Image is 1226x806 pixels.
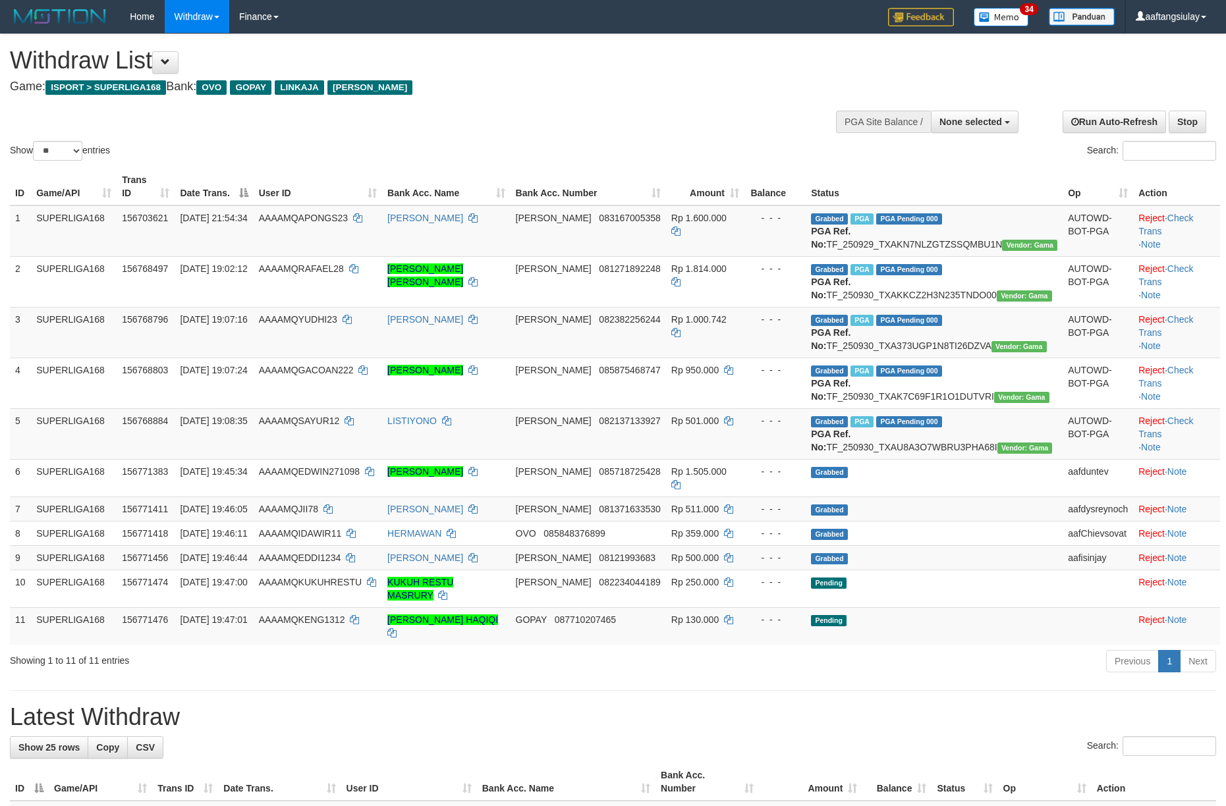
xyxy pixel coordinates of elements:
[806,307,1063,358] td: TF_250930_TXA373UGP1N8TI26DZVA
[750,414,800,427] div: - - -
[1063,358,1133,408] td: AUTOWD-BOT-PGA
[599,416,660,426] span: Copy 082137133927 to clipboard
[599,577,660,587] span: Copy 082234044189 to clipboard
[516,263,592,274] span: [PERSON_NAME]
[1180,650,1216,672] a: Next
[387,263,463,287] a: [PERSON_NAME] [PERSON_NAME]
[10,80,804,94] h4: Game: Bank:
[1138,213,1165,223] a: Reject
[387,466,463,477] a: [PERSON_NAME]
[599,314,660,325] span: Copy 082382256244 to clipboard
[31,607,117,645] td: SUPERLIGA168
[122,528,168,539] span: 156771418
[275,80,324,95] span: LINKAJA
[180,614,247,625] span: [DATE] 19:47:01
[196,80,227,95] span: OVO
[599,213,660,223] span: Copy 083167005358 to clipboard
[671,552,719,563] span: Rp 500.000
[180,365,247,375] span: [DATE] 19:07:24
[750,465,800,478] div: - - -
[811,467,848,478] span: Grabbed
[10,570,31,607] td: 10
[806,256,1063,307] td: TF_250930_TXAKKCZ2H3N235TNDO00
[10,47,804,74] h1: Withdraw List
[811,615,847,626] span: Pending
[1133,545,1220,570] td: ·
[811,553,848,564] span: Grabbed
[1138,466,1165,477] a: Reject
[811,213,848,225] span: Grabbed
[806,408,1063,459] td: TF_250930_TXAU8A3O7WBRU3PHA68I
[671,504,719,514] span: Rp 511.000
[259,314,337,325] span: AAAAMQYUDHI23
[750,527,800,540] div: - - -
[1138,504,1165,514] a: Reject
[516,504,592,514] span: [PERSON_NAME]
[932,763,997,801] th: Status: activate to sort column ascending
[1158,650,1181,672] a: 1
[259,504,318,514] span: AAAAMQJII78
[750,613,800,626] div: - - -
[750,363,800,377] div: - - -
[1087,736,1216,756] label: Search:
[10,607,31,645] td: 11
[122,614,168,625] span: 156771476
[180,466,247,477] span: [DATE] 19:45:34
[10,7,110,26] img: MOTION_logo.png
[1141,290,1161,300] a: Note
[1063,111,1166,133] a: Run Auto-Refresh
[1133,607,1220,645] td: ·
[10,649,501,667] div: Showing 1 to 11 of 11 entries
[1063,408,1133,459] td: AUTOWD-BOT-PGA
[599,504,660,514] span: Copy 081371633530 to clipboard
[511,168,666,205] th: Bank Acc. Number: activate to sort column ascending
[10,408,31,459] td: 5
[10,521,31,545] td: 8
[1138,416,1165,426] a: Reject
[1133,168,1220,205] th: Action
[1092,763,1216,801] th: Action
[1167,528,1187,539] a: Note
[1133,307,1220,358] td: · ·
[1138,552,1165,563] a: Reject
[876,365,942,377] span: PGA Pending
[88,736,128,759] a: Copy
[1167,466,1187,477] a: Note
[117,168,175,205] th: Trans ID: activate to sort column ascending
[382,168,510,205] th: Bank Acc. Name: activate to sort column ascending
[811,578,847,589] span: Pending
[10,736,88,759] a: Show 25 rows
[1063,205,1133,257] td: AUTOWD-BOT-PGA
[516,365,592,375] span: [PERSON_NAME]
[1138,614,1165,625] a: Reject
[811,277,850,300] b: PGA Ref. No:
[218,763,341,801] th: Date Trans.: activate to sort column ascending
[1133,570,1220,607] td: ·
[811,327,850,351] b: PGA Ref. No:
[1133,497,1220,521] td: ·
[1138,416,1193,439] a: Check Trans
[1049,8,1115,26] img: panduan.png
[341,763,477,801] th: User ID: activate to sort column ascending
[259,213,348,223] span: AAAAMQAPONGS23
[122,365,168,375] span: 156768803
[759,763,862,801] th: Amount: activate to sort column ascending
[1138,365,1193,389] a: Check Trans
[1167,552,1187,563] a: Note
[811,529,848,540] span: Grabbed
[806,168,1063,205] th: Status
[259,614,345,625] span: AAAAMQKENG1312
[45,80,166,95] span: ISPORT > SUPERLIGA168
[180,314,247,325] span: [DATE] 19:07:16
[175,168,253,205] th: Date Trans.: activate to sort column descending
[671,577,719,587] span: Rp 250.000
[31,570,117,607] td: SUPERLIGA168
[806,205,1063,257] td: TF_250929_TXAKN7NLZGTZSSQMBU1N
[750,313,800,326] div: - - -
[122,213,168,223] span: 156703621
[1002,240,1057,251] span: Vendor URL: https://trx31.1velocity.biz
[516,614,547,625] span: GOPAY
[750,576,800,589] div: - - -
[888,8,954,26] img: Feedback.jpg
[862,763,932,801] th: Balance: activate to sort column ascending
